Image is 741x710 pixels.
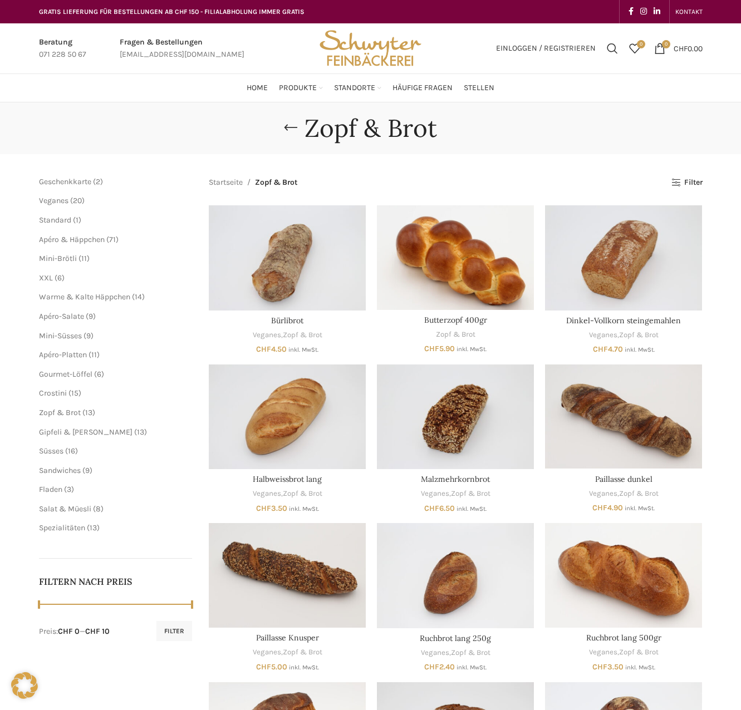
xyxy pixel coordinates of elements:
[279,83,317,93] span: Produkte
[392,77,453,99] a: Häufige Fragen
[58,627,80,636] span: CHF 0
[490,37,601,60] a: Einloggen / Registrieren
[592,503,607,512] span: CHF
[109,235,116,244] span: 71
[39,36,86,61] a: Infobox link
[424,344,455,353] bdi: 5.90
[209,205,366,310] a: Bürlibrot
[85,408,92,417] span: 13
[256,662,271,672] span: CHF
[39,196,68,205] a: Veganes
[457,505,487,512] small: inkl. MwSt.
[424,662,455,672] bdi: 2.40
[39,312,84,321] a: Apéro-Salate
[85,627,110,636] span: CHF 10
[464,77,494,99] a: Stellen
[57,273,62,283] span: 6
[156,621,192,641] button: Filter
[283,647,322,658] a: Zopf & Brot
[421,489,449,499] a: Veganes
[592,662,607,672] span: CHF
[619,489,659,499] a: Zopf & Brot
[625,4,637,19] a: Facebook social link
[39,575,193,588] h5: Filtern nach Preis
[253,474,322,484] a: Halbweissbrot lang
[424,315,487,325] a: Butterzopf 400gr
[649,37,708,60] a: 0 CHF0.00
[39,388,67,398] a: Crostini
[619,647,659,658] a: Zopf & Brot
[589,647,617,658] a: Veganes
[589,330,617,341] a: Veganes
[39,446,63,456] a: Süsses
[624,37,646,60] div: Meine Wunschliste
[424,344,439,353] span: CHF
[283,330,322,341] a: Zopf & Brot
[209,523,366,628] a: Paillasse Knusper
[625,346,655,353] small: inkl. MwSt.
[39,177,91,186] a: Geschenkkarte
[377,523,534,628] a: Ruchbrot lang 250g
[209,364,366,469] a: Halbweissbrot lang
[457,664,487,671] small: inkl. MwSt.
[39,485,62,494] a: Fladen
[73,196,82,205] span: 20
[209,647,366,658] div: ,
[39,292,130,302] a: Warme & Kalte Häppchen
[96,504,101,514] span: 8
[675,1,703,23] a: KONTAKT
[271,315,303,326] a: Bürlibrot
[451,648,490,658] a: Zopf & Brot
[377,364,534,469] a: Malzmehrkornbrot
[377,648,534,658] div: ,
[39,8,305,16] span: GRATIS LIEFERUNG FÜR BESTELLUNGEN AB CHF 150 - FILIALABHOLUNG IMMER GRATIS
[67,485,71,494] span: 3
[662,40,670,48] span: 0
[39,466,81,475] a: Sandwiches
[566,315,681,326] a: Dinkel-Vollkorn steingemahlen
[39,523,85,532] a: Spezialitäten
[247,77,268,99] a: Home
[545,523,702,628] a: Ruchbrot lang 500gr
[545,330,702,341] div: ,
[424,504,455,513] bdi: 6.50
[96,177,100,186] span: 2
[39,254,77,263] a: Mini-Brötli
[89,312,93,321] span: 9
[316,43,425,52] a: Site logo
[277,117,305,139] a: Go back
[39,215,71,225] span: Standard
[39,504,91,514] a: Salat & Müesli
[674,43,688,53] span: CHF
[589,489,617,499] a: Veganes
[334,77,381,99] a: Standorte
[91,350,97,359] span: 11
[421,474,490,484] a: Malzmehrkornbrot
[71,388,78,398] span: 15
[670,1,708,23] div: Secondary navigation
[671,178,702,188] a: Filter
[39,331,82,341] a: Mini-Süsses
[33,77,708,99] div: Main navigation
[76,215,78,225] span: 1
[39,427,133,437] a: Gipfeli & [PERSON_NAME]
[39,408,81,417] a: Zopf & Brot
[593,344,623,354] bdi: 4.70
[595,474,652,484] a: Paillasse dunkel
[135,292,142,302] span: 14
[39,369,92,379] a: Gourmet-Löffel
[457,346,487,353] small: inkl. MwSt.
[334,83,375,93] span: Standorte
[545,489,702,499] div: ,
[209,489,366,499] div: ,
[39,350,87,359] span: Apéro-Platten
